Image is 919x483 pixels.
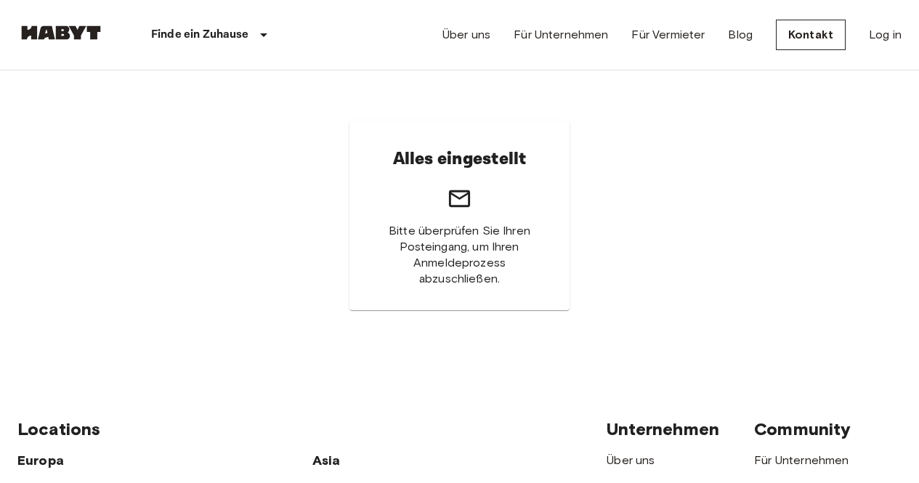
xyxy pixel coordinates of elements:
[631,26,705,44] a: Für Vermieter
[514,26,608,44] a: Für Unternehmen
[17,25,105,40] img: Habyt
[384,223,535,287] span: Bitte überprüfen Sie Ihren Posteingang, um Ihren Anmeldeprozess abzuschließen.
[607,418,719,439] span: Unternehmen
[312,452,341,468] span: Asia
[607,453,655,467] a: Über uns
[776,20,846,50] a: Kontakt
[17,452,64,468] span: Europa
[869,26,902,44] a: Log in
[754,453,849,467] a: Für Unternehmen
[393,144,527,174] h6: Alles eingestellt
[17,418,100,439] span: Locations
[442,26,490,44] a: Über uns
[754,418,851,439] span: Community
[728,26,753,44] a: Blog
[151,26,249,44] p: Finde ein Zuhause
